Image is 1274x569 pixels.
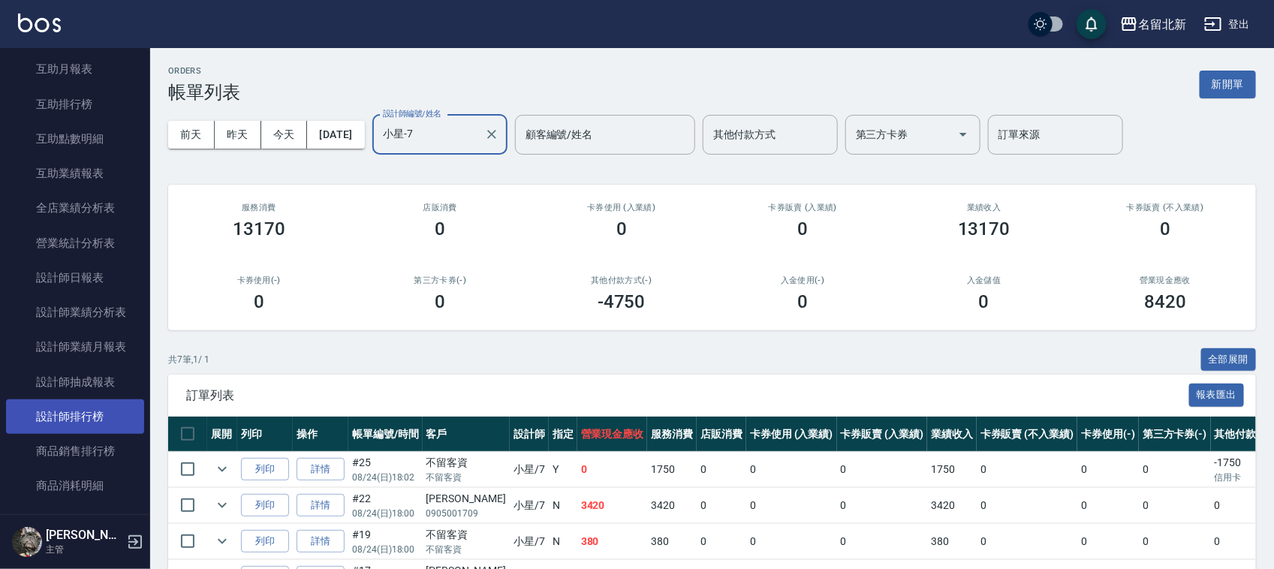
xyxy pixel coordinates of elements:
h3: 0 [797,291,808,312]
button: expand row [211,458,233,480]
button: expand row [211,494,233,516]
button: Clear [481,124,502,145]
a: 設計師抽成報表 [6,365,144,399]
td: 0 [1139,524,1211,559]
a: 詳情 [297,458,345,481]
button: 前天 [168,121,215,149]
td: N [549,488,577,523]
td: 0 [837,524,928,559]
td: 0 [977,524,1077,559]
a: 互助業績報表 [6,156,144,191]
a: 設計師排行榜 [6,399,144,434]
button: 全部展開 [1201,348,1257,372]
td: 380 [577,524,648,559]
th: 卡券使用 (入業績) [746,417,837,452]
td: Y [549,452,577,487]
th: 操作 [293,417,348,452]
a: 營業統計分析表 [6,226,144,260]
h5: [PERSON_NAME] [46,528,122,543]
a: 互助排行榜 [6,87,144,122]
th: 業績收入 [927,417,977,452]
button: 名留北新 [1114,9,1192,40]
td: 0 [746,488,837,523]
th: 展開 [207,417,237,452]
img: Person [12,527,42,557]
h2: 第三方卡券(-) [368,275,514,285]
h3: 0 [1160,218,1170,239]
td: 0 [1139,488,1211,523]
td: 3420 [927,488,977,523]
button: 今天 [261,121,308,149]
td: 0 [697,452,746,487]
h3: 0 [979,291,989,312]
th: 第三方卡券(-) [1139,417,1211,452]
h2: 卡券使用(-) [186,275,332,285]
td: 0 [977,488,1077,523]
a: 報表匯出 [1189,387,1245,402]
a: 服務扣項明細表 [6,504,144,538]
td: 小星 /7 [510,524,549,559]
th: 客戶 [423,417,510,452]
td: 1750 [647,452,697,487]
h3: 0 [435,291,445,312]
td: 0 [746,524,837,559]
p: 08/24 (日) 18:00 [352,507,419,520]
label: 設計師編號/姓名 [383,108,441,119]
th: 服務消費 [647,417,697,452]
h3: 帳單列表 [168,82,240,103]
h3: -4750 [598,291,646,312]
h3: 0 [254,291,264,312]
button: 昨天 [215,121,261,149]
h2: 店販消費 [368,203,514,212]
td: 380 [927,524,977,559]
button: 列印 [241,458,289,481]
button: save [1077,9,1107,39]
th: 指定 [549,417,577,452]
h3: 0 [435,218,445,239]
h2: 卡券使用 (入業績) [549,203,694,212]
p: 08/24 (日) 18:00 [352,543,419,556]
th: 列印 [237,417,293,452]
button: expand row [211,530,233,552]
td: 小星 /7 [510,488,549,523]
button: 登出 [1198,11,1256,38]
button: 列印 [241,494,289,517]
td: 0 [697,488,746,523]
div: 不留客資 [426,455,506,471]
td: 0 [697,524,746,559]
th: 卡券販賣 (入業績) [837,417,928,452]
h3: 13170 [958,218,1010,239]
a: 互助點數明細 [6,122,144,156]
a: 商品銷售排行榜 [6,434,144,468]
td: 0 [1077,488,1139,523]
th: 營業現金應收 [577,417,648,452]
th: 卡券使用(-) [1077,417,1139,452]
td: 0 [977,452,1077,487]
p: 0905001709 [426,507,506,520]
th: 卡券販賣 (不入業績) [977,417,1077,452]
td: 0 [577,452,648,487]
td: 0 [746,452,837,487]
h3: 8420 [1144,291,1186,312]
td: 0 [1077,524,1139,559]
a: 商品消耗明細 [6,468,144,503]
p: 不留客資 [426,543,506,556]
p: 不留客資 [426,471,506,484]
a: 互助月報表 [6,52,144,86]
button: 新開單 [1200,71,1256,98]
div: 名留北新 [1138,15,1186,34]
td: 1750 [927,452,977,487]
p: 共 7 筆, 1 / 1 [168,353,209,366]
div: 不留客資 [426,527,506,543]
td: N [549,524,577,559]
td: 0 [837,452,928,487]
th: 店販消費 [697,417,746,452]
h2: 入金儲值 [911,275,1057,285]
h3: 0 [797,218,808,239]
td: 380 [647,524,697,559]
a: 設計師業績分析表 [6,295,144,330]
button: 列印 [241,530,289,553]
img: Logo [18,14,61,32]
td: 3420 [577,488,648,523]
a: 新開單 [1200,77,1256,91]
